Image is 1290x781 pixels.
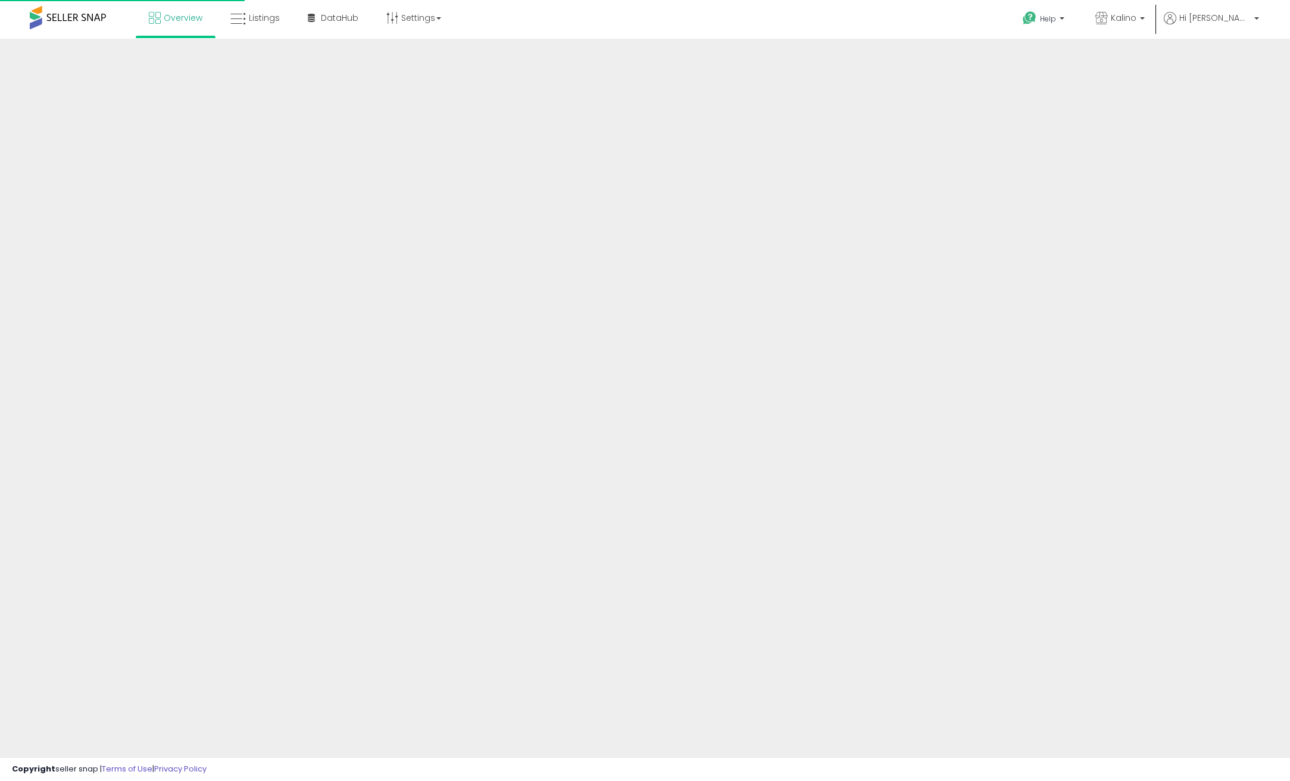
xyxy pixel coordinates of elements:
[1022,11,1037,26] i: Get Help
[249,12,280,24] span: Listings
[1013,2,1076,39] a: Help
[1040,14,1056,24] span: Help
[1111,12,1136,24] span: Kalino
[164,12,202,24] span: Overview
[1164,12,1259,39] a: Hi [PERSON_NAME]
[321,12,358,24] span: DataHub
[1179,12,1251,24] span: Hi [PERSON_NAME]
